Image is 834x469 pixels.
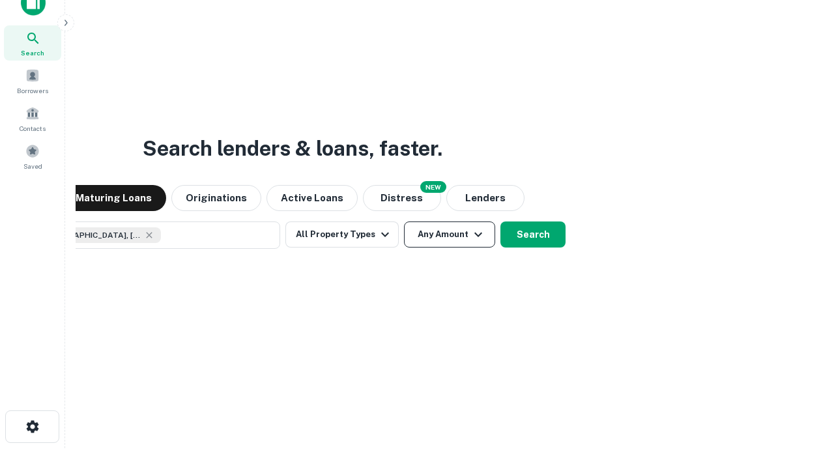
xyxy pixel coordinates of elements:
a: Saved [4,139,61,174]
button: All Property Types [285,221,399,248]
button: Search [500,221,566,248]
h3: Search lenders & loans, faster. [143,133,442,164]
iframe: Chat Widget [769,365,834,427]
span: [GEOGRAPHIC_DATA], [GEOGRAPHIC_DATA], [GEOGRAPHIC_DATA] [44,229,141,241]
button: Lenders [446,185,525,211]
div: NEW [420,181,446,193]
span: Borrowers [17,85,48,96]
button: [GEOGRAPHIC_DATA], [GEOGRAPHIC_DATA], [GEOGRAPHIC_DATA] [20,221,280,249]
button: Maturing Loans [61,185,166,211]
button: Any Amount [404,221,495,248]
span: Saved [23,161,42,171]
button: Originations [171,185,261,211]
span: Search [21,48,44,58]
a: Contacts [4,101,61,136]
a: Search [4,25,61,61]
a: Borrowers [4,63,61,98]
button: Search distressed loans with lien and other non-mortgage details. [363,185,441,211]
span: Contacts [20,123,46,134]
button: Active Loans [266,185,358,211]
